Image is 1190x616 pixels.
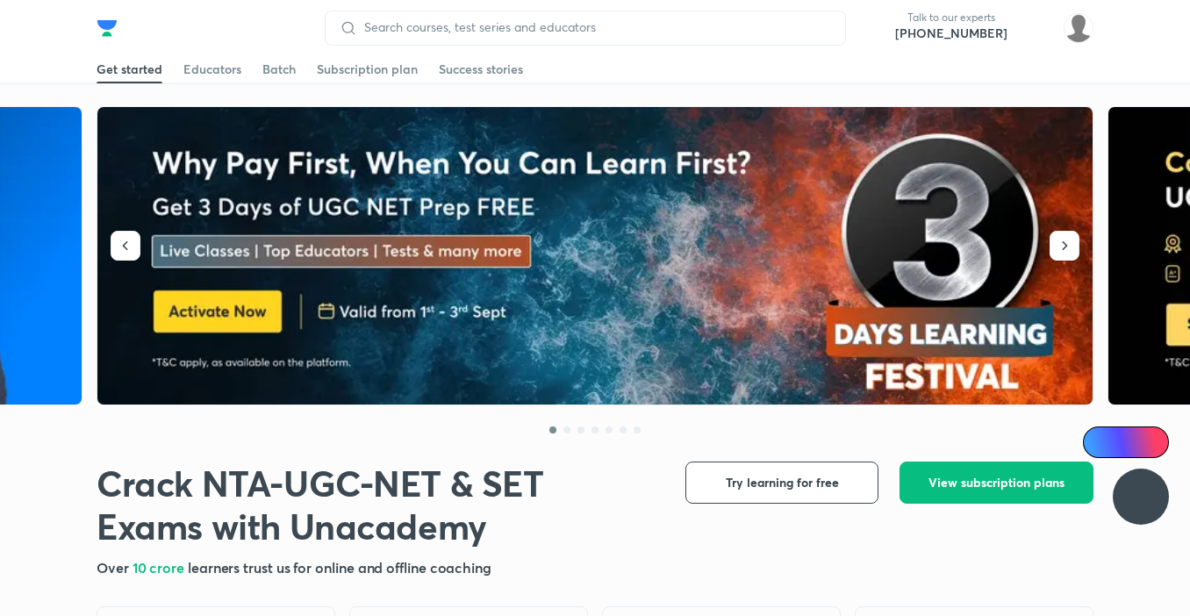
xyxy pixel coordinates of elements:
[183,55,241,83] a: Educators
[900,462,1093,504] button: View subscription plans
[1022,14,1050,42] img: avatar
[133,558,188,577] span: 10 crore
[262,61,296,78] div: Batch
[183,61,241,78] div: Educators
[1093,435,1108,449] img: Icon
[188,558,491,577] span: learners trust us for online and offline coaching
[97,558,133,577] span: Over
[1112,435,1158,449] span: Ai Doubts
[439,61,523,78] div: Success stories
[1130,486,1151,507] img: ttu
[357,20,831,34] input: Search courses, test series and educators
[262,55,296,83] a: Batch
[97,61,162,78] div: Get started
[895,25,1007,42] a: [PHONE_NUMBER]
[860,11,895,46] img: call-us
[97,462,657,548] h1: Crack NTA-UGC-NET & SET Exams with Unacademy
[317,61,418,78] div: Subscription plan
[97,55,162,83] a: Get started
[439,55,523,83] a: Success stories
[1064,13,1093,43] img: pooja Patel
[895,11,1007,25] p: Talk to our experts
[1083,426,1169,458] a: Ai Doubts
[928,474,1065,491] span: View subscription plans
[317,55,418,83] a: Subscription plan
[726,474,839,491] span: Try learning for free
[685,462,878,504] button: Try learning for free
[97,18,118,39] img: Company Logo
